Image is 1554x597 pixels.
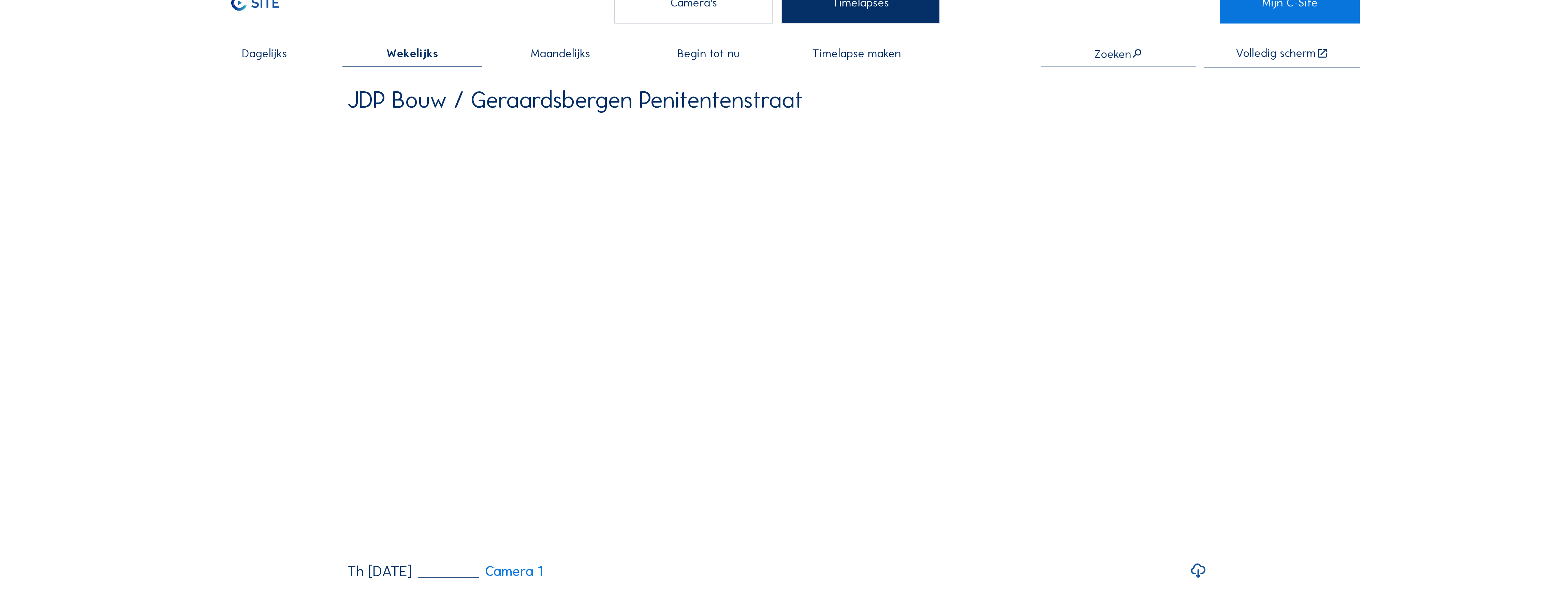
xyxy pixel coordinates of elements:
[386,48,438,59] span: Wekelijks
[347,564,412,579] div: Th [DATE]
[347,88,803,111] div: JDP Bouw / Geraardsbergen Penitentenstraat
[1094,47,1143,60] div: Zoeken
[531,48,590,59] span: Maandelijks
[418,564,543,578] a: Camera 1
[812,48,901,59] span: Timelapse maken
[677,48,740,59] span: Begin tot nu
[1236,47,1316,60] div: Volledig scherm
[347,122,1206,552] video: Your browser does not support the video tag.
[242,48,287,59] span: Dagelijks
